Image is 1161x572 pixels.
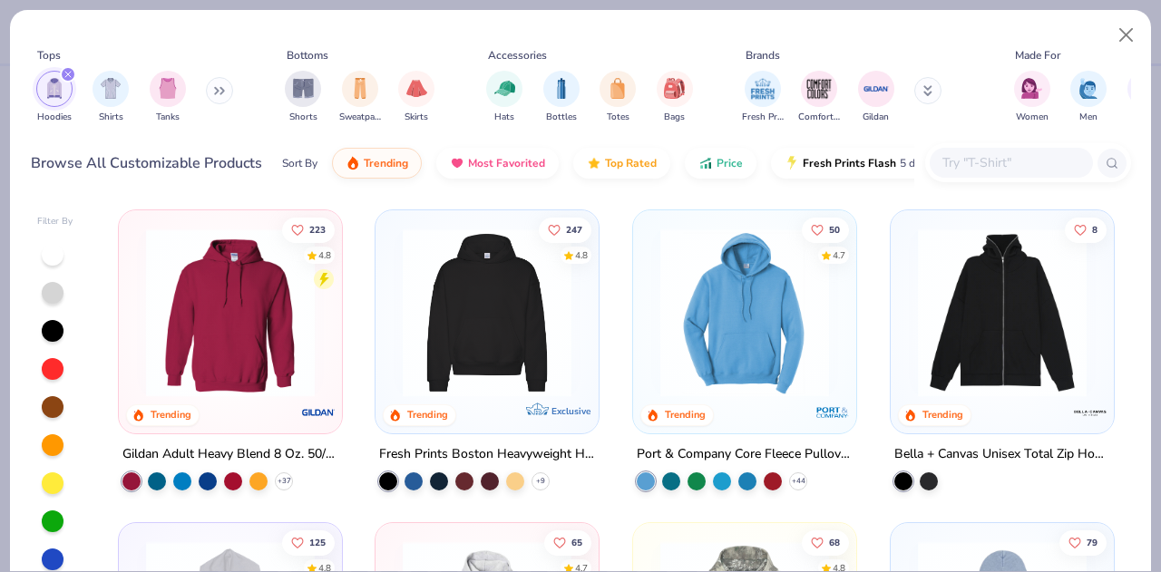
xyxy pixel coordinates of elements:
span: Shirts [99,111,123,124]
span: 68 [829,538,840,547]
img: Tanks Image [158,78,178,99]
span: Fresh Prints Flash [803,156,896,170]
div: filter for Bags [657,71,693,124]
span: Bottles [546,111,577,124]
span: + 37 [277,476,290,487]
div: filter for Skirts [398,71,434,124]
div: Fresh Prints Boston Heavyweight Hoodie [379,443,595,466]
span: Women [1016,111,1049,124]
img: Gildan logo [299,394,336,431]
span: 125 [309,538,326,547]
button: filter button [36,71,73,124]
div: filter for Totes [600,71,636,124]
button: filter button [150,71,186,124]
img: Shorts Image [293,78,314,99]
button: filter button [339,71,381,124]
button: filter button [93,71,129,124]
img: a164e800-7022-4571-a324-30c76f641635 [323,228,510,397]
button: filter button [600,71,636,124]
div: 4.8 [318,248,331,262]
span: Totes [607,111,629,124]
span: Bags [664,111,685,124]
span: Price [717,156,743,170]
button: Most Favorited [436,148,559,179]
img: Hoodies Image [44,78,64,99]
button: Like [540,217,592,242]
span: Most Favorited [468,156,545,170]
button: filter button [798,71,840,124]
button: Fresh Prints Flash5 day delivery [771,148,981,179]
span: Men [1079,111,1098,124]
img: trending.gif [346,156,360,170]
button: Like [802,529,849,555]
div: filter for Women [1014,71,1050,124]
img: 1593a31c-dba5-4ff5-97bf-ef7c6ca295f9 [651,228,838,397]
span: Trending [364,156,408,170]
div: filter for Gildan [858,71,894,124]
img: Bottles Image [551,78,571,99]
button: filter button [398,71,434,124]
span: 247 [567,225,583,234]
div: 4.7 [833,248,845,262]
img: flash.gif [785,156,799,170]
span: + 9 [536,476,545,487]
div: Accessories [488,47,547,63]
div: filter for Bottles [543,71,580,124]
img: Hats Image [494,78,515,99]
button: Close [1109,18,1144,53]
img: Women Image [1021,78,1042,99]
img: Comfort Colors Image [805,75,833,102]
div: filter for Fresh Prints [742,71,784,124]
img: Totes Image [608,78,628,99]
span: 65 [572,538,583,547]
img: Gildan Image [863,75,890,102]
img: b1a53f37-890a-4b9a-8962-a1b7c70e022e [909,228,1096,397]
button: Like [282,217,335,242]
span: Shorts [289,111,317,124]
button: filter button [858,71,894,124]
div: Port & Company Core Fleece Pullover Hooded Sweatshirt [637,443,853,466]
span: Gildan [863,111,889,124]
span: Comfort Colors [798,111,840,124]
span: 223 [309,225,326,234]
span: Fresh Prints [742,111,784,124]
div: filter for Shorts [285,71,321,124]
button: Top Rated [573,148,670,179]
button: filter button [1014,71,1050,124]
button: Like [802,217,849,242]
span: Tanks [156,111,180,124]
div: Made For [1015,47,1060,63]
img: Men Image [1078,78,1098,99]
button: filter button [285,71,321,124]
img: Shirts Image [101,78,122,99]
div: filter for Hoodies [36,71,73,124]
button: Price [685,148,756,179]
button: Trending [332,148,422,179]
div: filter for Sweatpants [339,71,381,124]
div: filter for Shirts [93,71,129,124]
button: Like [282,529,335,555]
span: + 44 [792,476,805,487]
span: 5 day delivery [900,153,967,174]
span: 8 [1092,225,1098,234]
span: Hoodies [37,111,72,124]
button: filter button [543,71,580,124]
img: Skirts Image [406,78,427,99]
img: most_fav.gif [450,156,464,170]
button: Like [1065,217,1107,242]
div: Tops [37,47,61,63]
div: filter for Men [1070,71,1107,124]
div: filter for Tanks [150,71,186,124]
img: Sweatpants Image [350,78,370,99]
img: 01756b78-01f6-4cc6-8d8a-3c30c1a0c8ac [137,228,324,397]
img: TopRated.gif [587,156,601,170]
button: filter button [657,71,693,124]
button: filter button [486,71,522,124]
img: Fresh Prints Image [749,75,776,102]
div: Sort By [282,155,317,171]
button: Like [545,529,592,555]
span: Skirts [405,111,428,124]
div: Bella + Canvas Unisex Total Zip Hoodie [894,443,1110,466]
input: Try "T-Shirt" [941,152,1080,173]
img: Port & Company logo [815,394,851,431]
